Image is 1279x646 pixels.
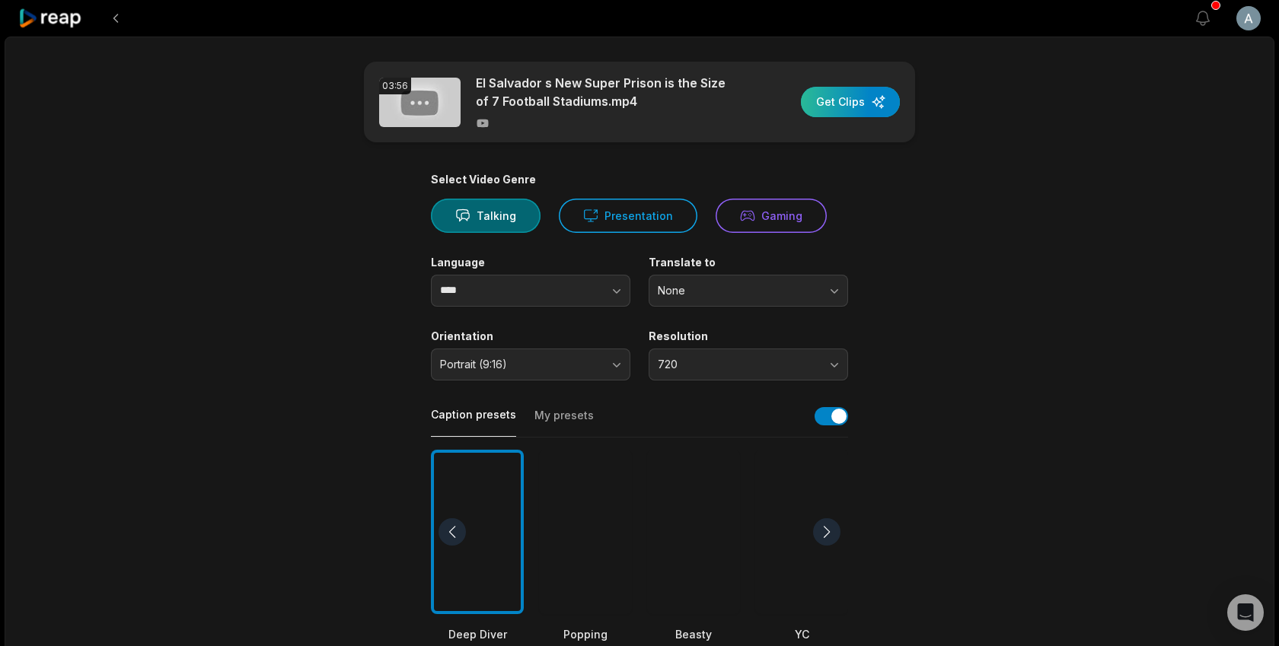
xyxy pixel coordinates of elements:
[755,626,848,642] div: YC
[647,626,740,642] div: Beasty
[539,626,632,642] div: Popping
[476,74,738,110] p: El Salvador s New Super Prison is the Size of 7 Football Stadiums.mp4
[559,199,697,233] button: Presentation
[431,199,541,233] button: Talking
[534,408,594,437] button: My presets
[649,348,848,380] button: 720
[431,407,516,437] button: Caption presets
[716,199,827,233] button: Gaming
[431,329,630,343] label: Orientation
[431,348,630,380] button: Portrait (9:16)
[431,626,524,642] div: Deep Diver
[649,329,848,343] label: Resolution
[658,358,818,371] span: 720
[431,256,630,269] label: Language
[649,275,848,307] button: None
[649,256,848,269] label: Translate to
[1227,594,1264,631] div: Open Intercom Messenger
[801,87,900,117] button: Get Clips
[658,284,818,298] span: None
[379,78,411,94] div: 03:56
[431,173,848,186] div: Select Video Genre
[440,358,600,371] span: Portrait (9:16)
